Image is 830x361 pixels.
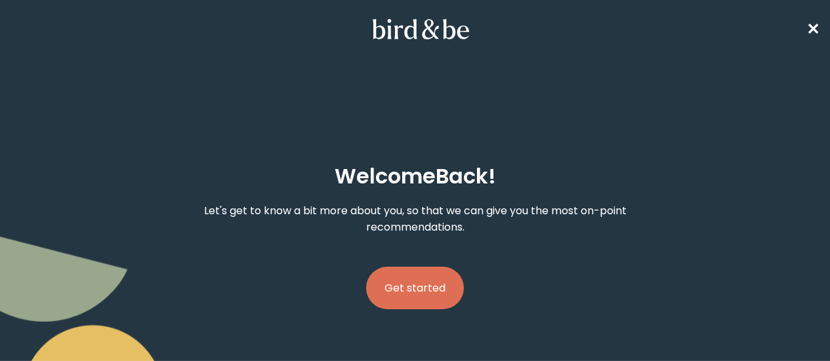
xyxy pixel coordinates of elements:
button: Get started [366,267,464,309]
a: ✕ [806,18,820,41]
h2: Welcome Back ! [335,161,496,192]
iframe: Gorgias live chat messenger [764,299,817,348]
a: Get started [366,246,464,330]
p: Let's get to know a bit more about you, so that we can give you the most on-point recommendations. [156,202,674,235]
span: ✕ [806,18,820,40]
